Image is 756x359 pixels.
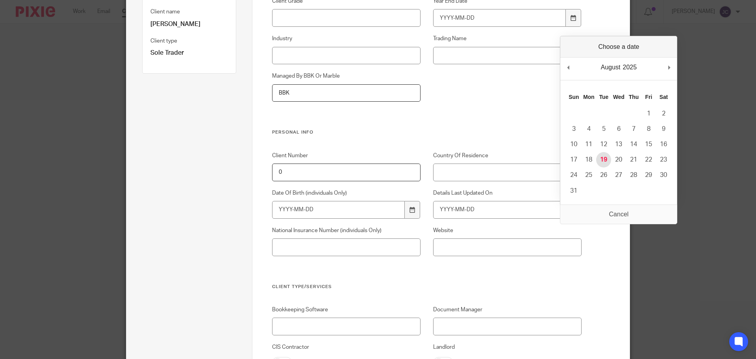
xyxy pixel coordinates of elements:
label: Details Last Updated On [433,189,582,197]
button: 22 [641,152,656,167]
button: 10 [566,137,581,152]
button: 21 [626,152,641,167]
button: 12 [596,137,611,152]
button: 15 [641,137,656,152]
label: Bookkeeping Software [272,306,421,314]
button: 8 [641,121,656,137]
button: 3 [566,121,581,137]
abbr: Thursday [629,94,639,100]
label: CIS Contractor [272,343,421,351]
h3: Personal info [272,129,582,136]
label: Date Of Birth (individuals Only) [272,189,421,197]
button: 25 [581,167,596,183]
button: 14 [626,137,641,152]
label: Document Manager [433,306,582,314]
label: Managed By BBK Or Marble [272,72,421,80]
button: 9 [656,121,671,137]
label: Trading Name [433,35,582,43]
button: 16 [656,137,671,152]
h3: Client type/services [272,284,582,290]
abbr: Tuesday [599,94,609,100]
p: Sole Trader [150,49,228,57]
button: 5 [596,121,611,137]
abbr: Saturday [660,94,668,100]
button: 28 [626,167,641,183]
abbr: Friday [645,94,652,100]
button: 31 [566,183,581,199]
label: Client name [150,8,180,16]
button: 17 [566,152,581,167]
input: Use the arrow keys to pick a date [433,201,566,219]
button: 29 [641,167,656,183]
button: 19 [596,152,611,167]
button: 13 [611,137,626,152]
button: Previous Month [564,61,572,73]
button: 20 [611,152,626,167]
abbr: Monday [583,94,594,100]
button: 4 [581,121,596,137]
abbr: Wednesday [613,94,624,100]
label: National Insurance Number (individuals Only) [272,227,421,234]
label: Website [433,227,582,234]
button: 23 [656,152,671,167]
button: Next Month [665,61,673,73]
button: 30 [656,167,671,183]
div: 2025 [622,61,638,73]
button: 18 [581,152,596,167]
button: 7 [626,121,641,137]
button: 6 [611,121,626,137]
div: August [600,61,622,73]
label: Client Number [272,152,421,160]
label: Industry [272,35,421,43]
button: 2 [656,106,671,121]
button: 27 [611,167,626,183]
label: Country Of Residence [433,152,582,160]
label: Landlord [433,343,582,351]
label: Client type [150,37,177,45]
abbr: Sunday [569,94,579,100]
button: 24 [566,167,581,183]
button: 1 [641,106,656,121]
button: 11 [581,137,596,152]
p: [PERSON_NAME] [150,20,228,28]
button: 26 [596,167,611,183]
input: YYYY-MM-DD [433,9,566,27]
input: YYYY-MM-DD [272,201,405,219]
